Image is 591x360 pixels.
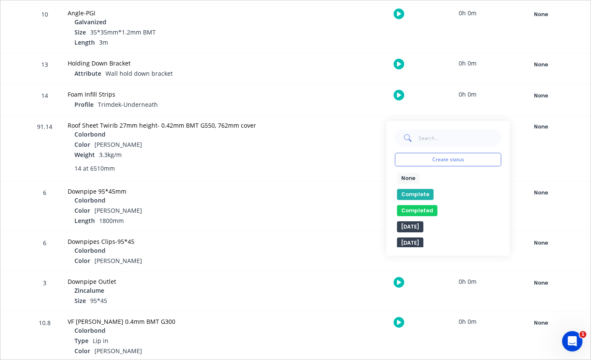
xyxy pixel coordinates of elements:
span: Weight [74,150,95,159]
span: Attribute [74,69,101,78]
span: Lip in [93,337,108,345]
span: Size [74,28,86,37]
span: 1 [580,331,586,338]
span: [PERSON_NAME] [94,206,142,214]
div: 0h 0m [436,3,500,23]
button: [DATE] [397,221,423,232]
span: Color [74,256,90,265]
button: None [510,237,572,249]
div: Downpipe 95*45mm [68,187,288,196]
span: Size [74,296,86,305]
span: Color [74,140,90,149]
span: Colorbond [74,326,106,335]
button: None [510,121,572,133]
span: Type [74,336,89,345]
div: 0h 0m [436,116,500,135]
span: Zincalume [74,286,104,295]
button: None [510,59,572,71]
div: None [510,9,571,20]
span: 3m [99,38,108,46]
span: Trimdek-Underneath [98,100,158,109]
button: Completed [397,205,437,216]
span: Wall hold down bracket [106,69,173,77]
button: None [510,90,572,102]
button: None [510,277,572,289]
div: Angle-PGI [68,9,288,17]
div: None [510,277,571,289]
span: Profile [74,100,94,109]
div: 6 [32,233,57,271]
span: 3.3kg/m [99,151,122,159]
span: 14 at 6510mm [74,164,115,173]
div: None [510,59,571,70]
button: None [510,317,572,329]
span: Colorbond [74,246,106,255]
div: 0h 0m [436,85,500,104]
span: [PERSON_NAME] [94,257,142,265]
div: VF [PERSON_NAME] 0.4mm BMT G300 [68,317,288,326]
span: Colorbond [74,196,106,205]
span: [PERSON_NAME] [94,140,142,149]
div: None [510,237,571,249]
div: 14 [32,86,57,115]
button: Complete [397,189,434,200]
span: Colorbond [74,130,106,139]
div: None [510,90,571,101]
div: 0h 0m [436,272,500,291]
button: [DATE] [397,237,423,249]
span: Color [74,346,90,355]
span: Galvanized [74,17,106,26]
div: 0h 0m [436,54,500,73]
div: Foam Infill Strips [68,90,288,99]
div: 13 [32,55,57,84]
div: 10 [32,5,57,53]
iframe: Intercom live chat [562,331,582,351]
div: Roof Sheet Twirib 27mm height- 0.42mm BMT G550, 762mm cover [68,121,288,130]
span: [PERSON_NAME] [94,347,142,355]
div: None [510,317,571,329]
button: None [510,187,572,199]
span: Length [74,38,95,47]
div: Downpipe Outlet [68,277,288,286]
div: 0h 0m [436,312,500,331]
div: Holding Down Bracket [68,59,288,68]
span: Length [74,216,95,225]
input: Search... [418,129,501,146]
div: 91.14 [32,117,57,181]
button: None [510,9,572,20]
span: 35*35mm*1.2mm BMT [90,28,156,36]
div: None [510,187,571,198]
div: None [510,121,571,132]
div: 6 [32,183,57,231]
button: Create status [395,153,501,166]
span: Color [74,206,90,215]
div: 3 [32,273,57,311]
div: Downpipes Clips-95*45 [68,237,288,246]
span: 1800mm [99,217,124,225]
span: 95*45 [90,297,107,305]
button: None [397,173,420,184]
